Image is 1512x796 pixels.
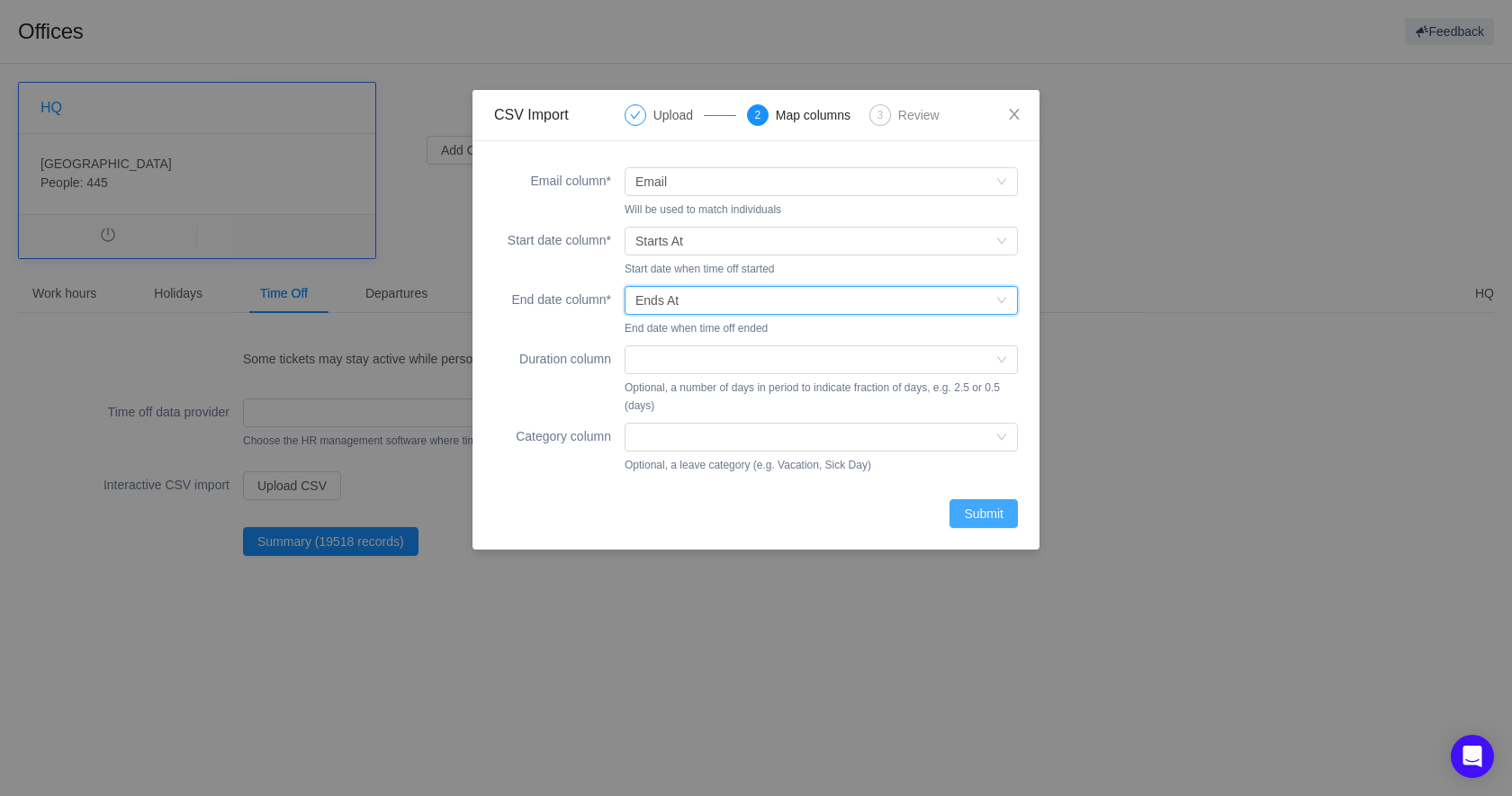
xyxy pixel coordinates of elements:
[630,110,641,121] i: icon: check
[494,104,940,126] div: CSV Import
[653,104,704,126] div: Upload
[776,104,861,126] div: Map columns
[494,167,611,191] label: Email column
[625,201,1018,219] div: Will be used to match individuals
[877,109,883,121] span: 3
[996,176,1007,189] i: icon: down
[996,236,1007,248] i: icon: down
[996,432,1007,444] i: icon: down
[1451,735,1494,778] div: Open Intercom Messenger
[754,109,760,121] span: 2
[1007,107,1021,121] i: icon: close
[625,260,1018,278] div: Start date when time off started
[494,423,611,446] label: Category column
[996,295,1007,308] i: icon: down
[625,456,1018,474] div: Optional, a leave category (e.g. Vacation, Sick Day)
[494,286,611,309] label: End date column
[494,227,611,250] label: Start date column
[635,228,683,255] div: Starts At
[949,499,1018,528] button: Submit
[996,354,1007,367] i: icon: down
[625,104,940,126] div: >
[635,168,667,195] div: Email
[494,345,611,369] label: Duration column
[989,90,1039,140] button: Close
[625,319,1018,337] div: End date when time off ended
[898,104,940,126] div: Review
[635,287,679,314] div: Ends At
[625,379,1018,415] div: Optional, a number of days in period to indicate fraction of days, e.g. 2.5 or 0.5 (days)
